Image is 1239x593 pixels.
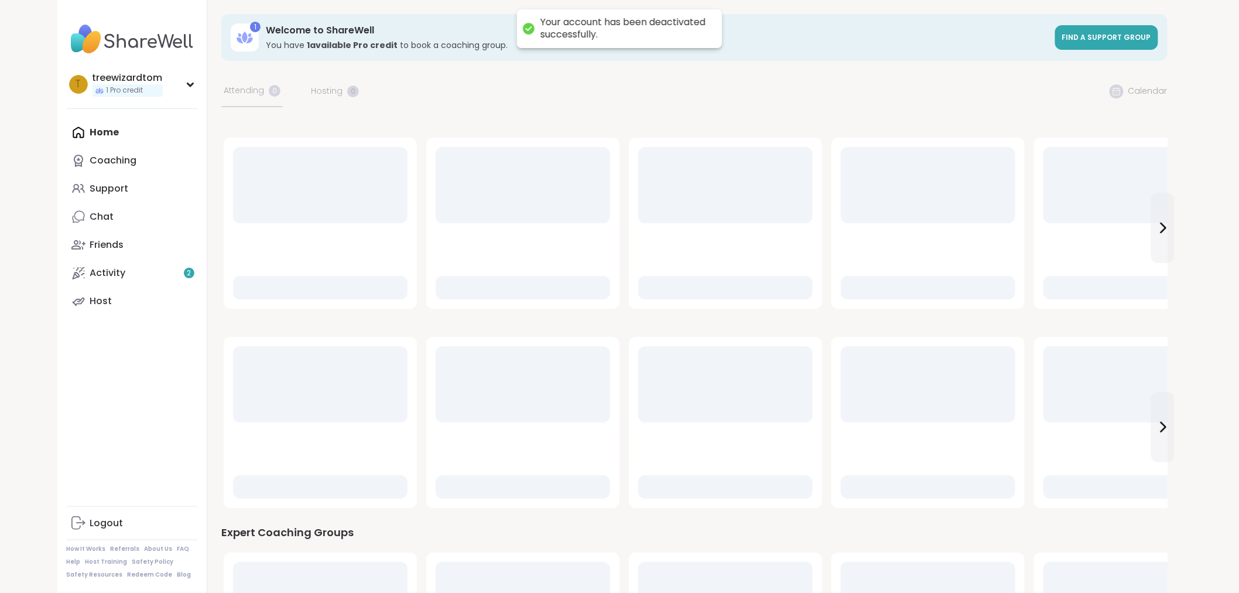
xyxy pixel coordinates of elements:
[266,24,1048,37] h3: Welcome to ShareWell
[540,16,710,41] div: Your account has been deactivated successfully.
[90,154,137,167] div: Coaching
[107,86,143,96] span: 1 Pro credit
[67,571,123,579] a: Safety Resources
[145,545,173,553] a: About Us
[132,558,174,566] a: Safety Policy
[90,210,114,223] div: Chat
[85,558,128,566] a: Host Training
[67,146,197,175] a: Coaching
[67,203,197,231] a: Chat
[90,295,112,308] div: Host
[93,71,163,84] div: treewizardtom
[67,545,106,553] a: How It Works
[76,77,81,92] span: t
[1062,32,1151,42] span: Find a support group
[307,39,398,51] b: 1 available Pro credit
[67,558,81,566] a: Help
[67,509,197,537] a: Logout
[67,287,197,315] a: Host
[111,545,140,553] a: Referrals
[67,175,197,203] a: Support
[90,517,124,530] div: Logout
[266,39,1048,51] h3: You have to book a coaching group.
[250,22,261,32] div: 1
[177,571,191,579] a: Blog
[90,238,124,251] div: Friends
[221,524,1168,541] div: Expert Coaching Groups
[67,231,197,259] a: Friends
[67,259,197,287] a: Activity2
[90,267,126,280] div: Activity
[90,182,129,195] div: Support
[177,545,190,553] a: FAQ
[128,571,173,579] a: Redeem Code
[1055,25,1158,50] a: Find a support group
[187,268,191,278] span: 2
[67,19,197,60] img: ShareWell Nav Logo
